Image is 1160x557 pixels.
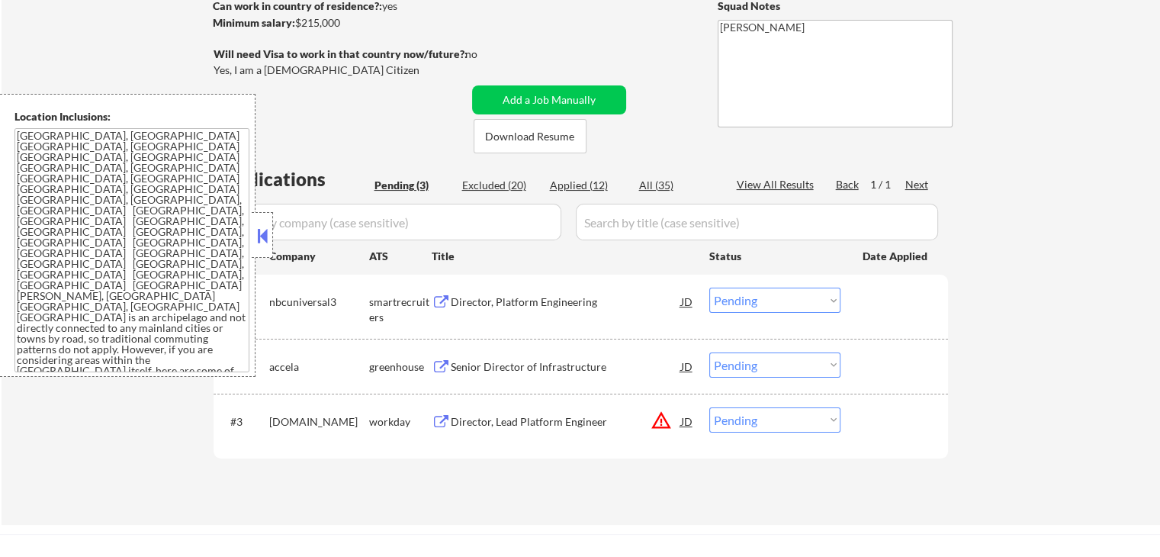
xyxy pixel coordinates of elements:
[474,119,586,153] button: Download Resume
[451,359,681,375] div: Senior Director of Infrastructure
[213,16,295,29] strong: Minimum salary:
[472,85,626,114] button: Add a Job Manually
[218,204,561,240] input: Search by company (case sensitive)
[905,177,930,192] div: Next
[218,170,369,188] div: Applications
[269,249,369,264] div: Company
[465,47,509,62] div: no
[230,414,257,430] div: #3
[737,177,818,192] div: View All Results
[374,178,451,193] div: Pending (3)
[639,178,715,193] div: All (35)
[213,15,467,31] div: $215,000
[269,359,369,375] div: accela
[576,204,938,240] input: Search by title (case sensitive)
[836,177,860,192] div: Back
[462,178,538,193] div: Excluded (20)
[451,414,681,430] div: Director, Lead Platform Engineer
[369,414,432,430] div: workday
[14,109,249,124] div: Location Inclusions:
[369,359,432,375] div: greenhouse
[214,63,471,78] div: Yes, I am a [DEMOGRAPHIC_DATA] Citizen
[214,47,468,60] strong: Will need Visa to work in that country now/future?:
[680,353,695,380] div: JD
[680,288,695,315] div: JD
[870,177,905,192] div: 1 / 1
[432,249,695,264] div: Title
[550,178,626,193] div: Applied (12)
[680,407,695,435] div: JD
[863,249,930,264] div: Date Applied
[651,410,672,431] button: warning_amber
[369,249,432,264] div: ATS
[709,242,840,269] div: Status
[269,414,369,430] div: [DOMAIN_NAME]
[451,295,681,310] div: Director, Platform Engineering
[269,295,369,310] div: nbcuniversal3
[369,295,432,324] div: smartrecruiters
